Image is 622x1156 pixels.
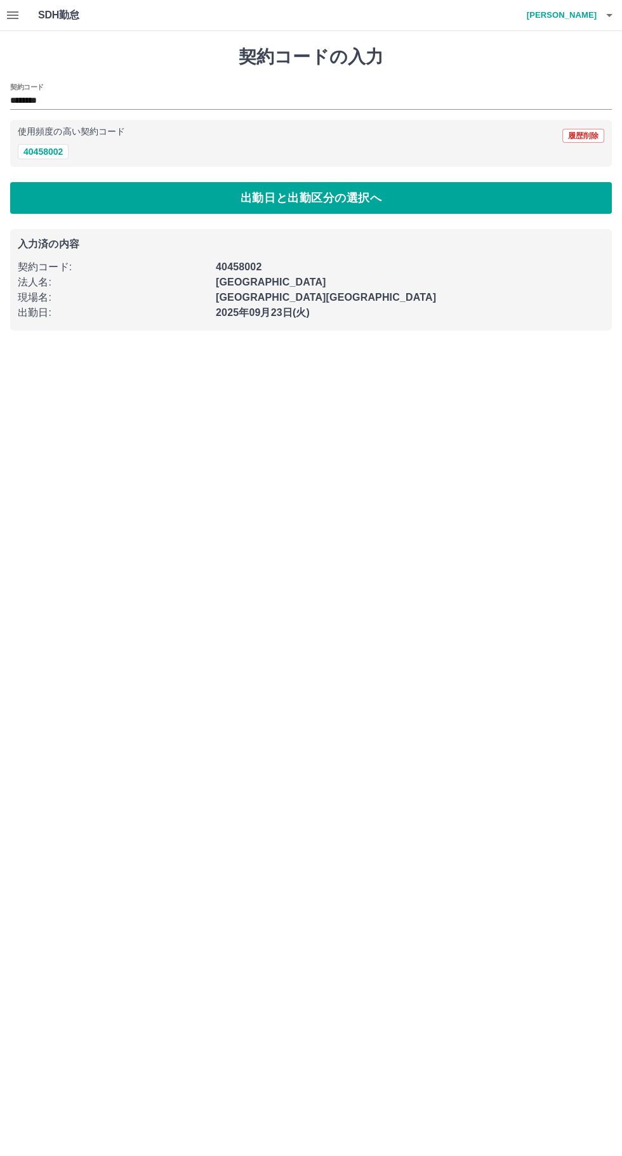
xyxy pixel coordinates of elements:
[18,290,208,305] p: 現場名 :
[18,275,208,290] p: 法人名 :
[10,46,612,68] h1: 契約コードの入力
[216,292,436,303] b: [GEOGRAPHIC_DATA][GEOGRAPHIC_DATA]
[18,239,604,249] p: 入力済の内容
[562,129,604,143] button: 履歴削除
[18,144,69,159] button: 40458002
[10,182,612,214] button: 出勤日と出勤区分の選択へ
[18,259,208,275] p: 契約コード :
[18,305,208,320] p: 出勤日 :
[216,277,326,287] b: [GEOGRAPHIC_DATA]
[216,261,261,272] b: 40458002
[18,128,125,136] p: 使用頻度の高い契約コード
[10,82,44,92] h2: 契約コード
[216,307,310,318] b: 2025年09月23日(火)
